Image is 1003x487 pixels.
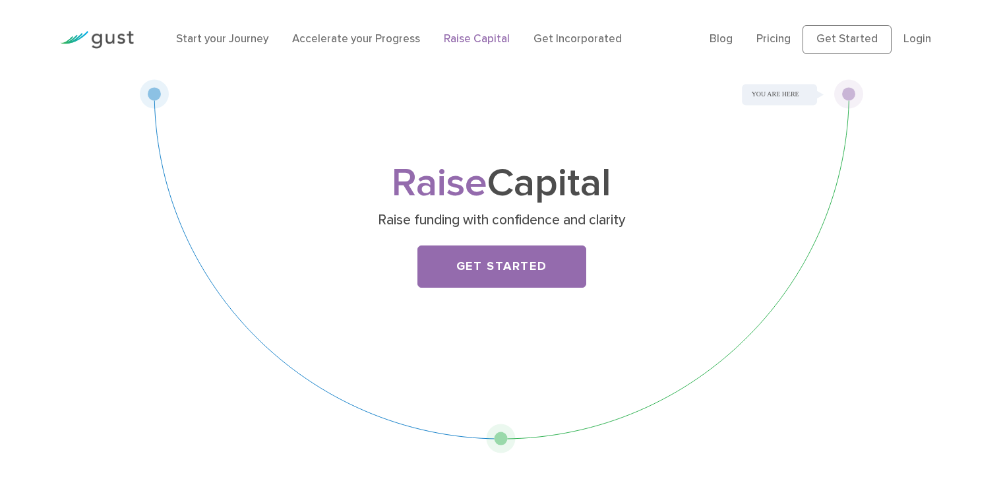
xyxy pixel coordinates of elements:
[292,32,420,46] a: Accelerate your Progress
[241,166,762,202] h1: Capital
[417,245,586,288] a: Get Started
[392,160,487,207] span: Raise
[710,32,733,46] a: Blog
[60,31,134,49] img: Gust Logo
[903,32,931,46] a: Login
[803,25,892,54] a: Get Started
[756,32,791,46] a: Pricing
[176,32,268,46] a: Start your Journey
[444,32,510,46] a: Raise Capital
[533,32,622,46] a: Get Incorporated
[246,211,757,230] p: Raise funding with confidence and clarity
